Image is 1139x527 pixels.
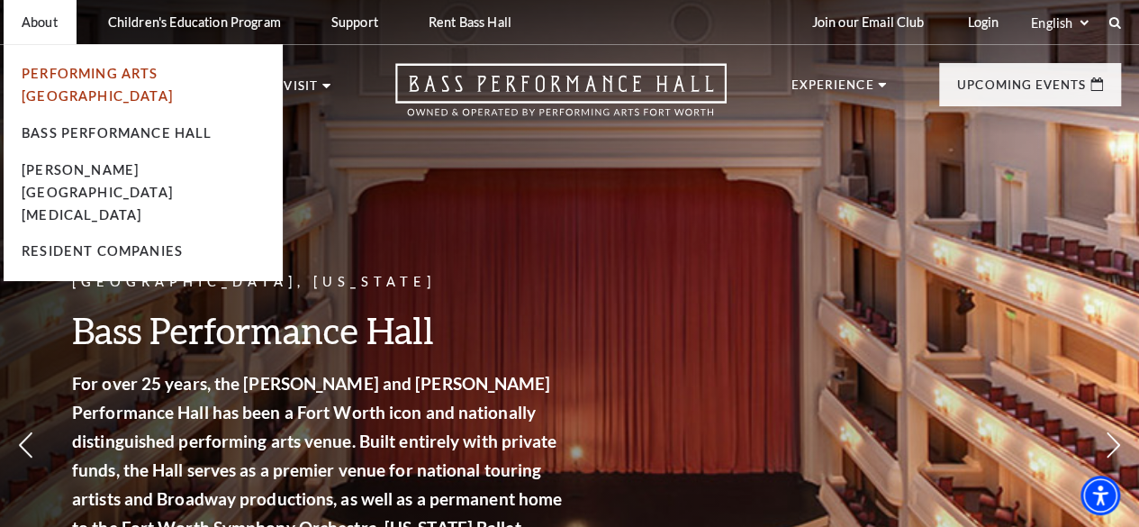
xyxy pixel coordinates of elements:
[957,79,1086,101] p: Upcoming Events
[330,63,791,134] a: Open this option
[108,14,281,30] p: Children's Education Program
[331,14,378,30] p: Support
[72,271,567,294] p: [GEOGRAPHIC_DATA], [US_STATE]
[72,307,567,353] h3: Bass Performance Hall
[429,14,511,30] p: Rent Bass Hall
[22,125,212,141] a: Bass Performance Hall
[22,66,173,104] a: Performing Arts [GEOGRAPHIC_DATA]
[791,79,874,101] p: Experience
[22,162,173,223] a: [PERSON_NAME][GEOGRAPHIC_DATA][MEDICAL_DATA]
[1027,14,1091,32] select: Select:
[1080,476,1120,515] div: Accessibility Menu
[22,14,58,30] p: About
[22,243,183,259] a: Resident Companies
